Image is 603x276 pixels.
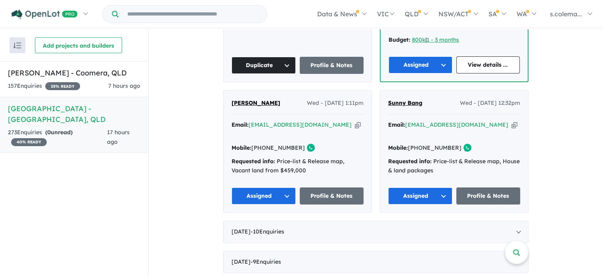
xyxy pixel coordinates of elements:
[300,57,364,74] a: Profile & Notes
[300,187,364,205] a: Profile & Notes
[456,56,520,73] a: View details ...
[456,187,521,205] a: Profile & Notes
[405,121,508,128] a: [EMAIL_ADDRESS][DOMAIN_NAME]
[388,99,422,106] span: Sunny Bang
[408,144,461,151] a: [PHONE_NUMBER]
[388,157,520,176] div: Price-list & Release map, House & land packages
[8,68,140,78] h5: [PERSON_NAME] - Coomera , QLD
[389,35,520,45] div: |
[388,144,408,151] strong: Mobile:
[108,82,140,89] span: 7 hours ago
[427,36,459,43] a: 1 - 3 months
[249,121,352,128] a: [EMAIL_ADDRESS][DOMAIN_NAME]
[8,128,107,147] div: 273 Enquir ies
[232,57,296,74] button: Duplicate
[232,144,251,151] strong: Mobile:
[550,10,582,18] span: s.colema...
[251,228,284,235] span: - 10 Enquir ies
[412,36,425,43] a: 800k
[251,258,281,265] span: - 9 Enquir ies
[120,6,265,23] input: Try estate name, suburb, builder or developer
[232,158,275,165] strong: Requested info:
[389,36,410,43] strong: Budget:
[107,129,130,145] span: 17 hours ago
[307,98,364,108] span: Wed - [DATE] 1:11pm
[232,157,364,176] div: Price-list & Release map, Vacant land from $459,000
[511,121,517,129] button: Copy
[13,42,21,48] img: sort.svg
[388,158,432,165] strong: Requested info:
[355,121,361,129] button: Copy
[11,10,78,19] img: Openlot PRO Logo White
[388,121,405,128] strong: Email:
[251,144,305,151] a: [PHONE_NUMBER]
[388,187,452,205] button: Assigned
[11,138,47,146] span: 40 % READY
[35,37,122,53] button: Add projects and builders
[223,251,528,273] div: [DATE]
[460,98,520,108] span: Wed - [DATE] 12:32pm
[232,187,296,205] button: Assigned
[232,98,280,108] a: [PERSON_NAME]
[388,98,422,108] a: Sunny Bang
[389,56,452,73] button: Assigned
[8,103,140,125] h5: [GEOGRAPHIC_DATA] - [GEOGRAPHIC_DATA] , QLD
[232,99,280,106] span: [PERSON_NAME]
[223,221,528,243] div: [DATE]
[8,81,80,91] div: 157 Enquir ies
[45,129,73,136] strong: ( unread)
[47,129,51,136] span: 0
[45,82,80,90] span: 35 % READY
[389,13,513,30] a: Deposit ready, Looking for pre-approval
[232,121,249,128] strong: Email:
